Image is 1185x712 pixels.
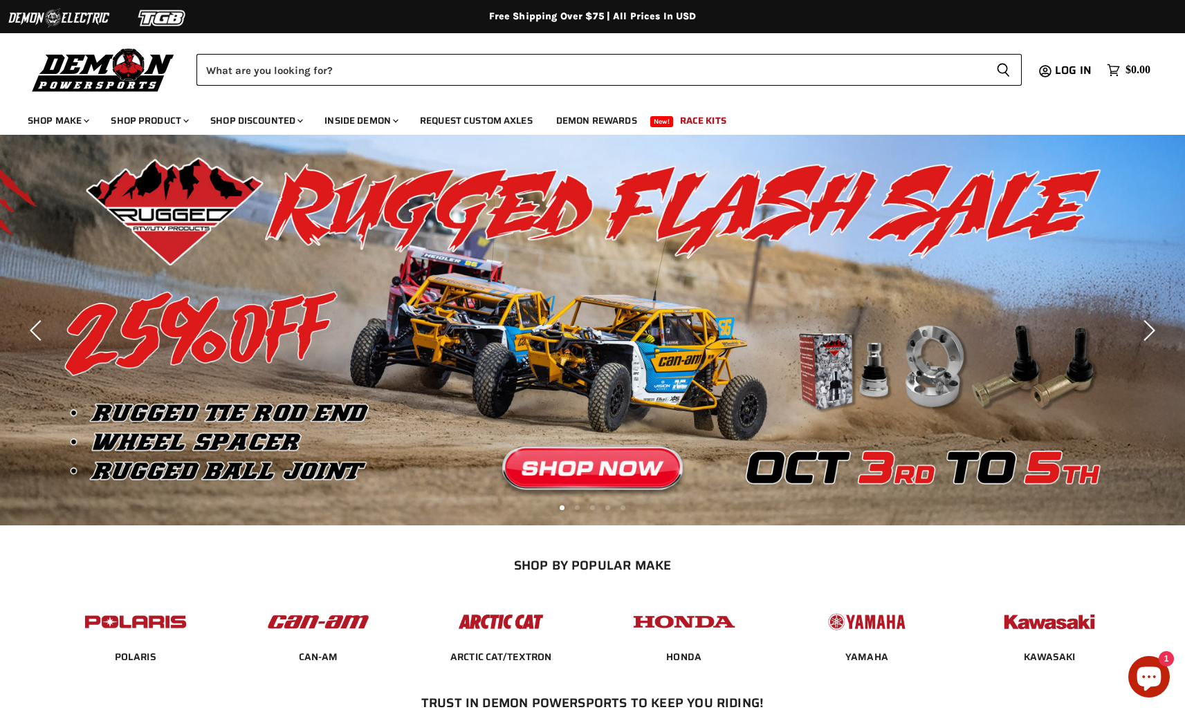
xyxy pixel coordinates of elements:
[299,650,338,664] span: CAN-AM
[813,601,921,643] img: POPULAR_MAKE_logo_5_20258e7f-293c-4aac-afa8-159eaa299126.jpg
[7,5,111,31] img: Demon Electric Logo 2
[39,10,1146,23] div: Free Shipping Over $75 | All Prices In USD
[995,601,1103,643] img: POPULAR_MAKE_logo_6_76e8c46f-2d1e-4ecc-b320-194822857d41.jpg
[115,650,156,664] span: POLARIS
[111,5,214,31] img: TGB Logo 2
[447,601,555,643] img: POPULAR_MAKE_logo_3_027535af-6171-4c5e-a9bc-f0eccd05c5d6.jpg
[575,505,580,510] li: Page dot 2
[666,650,701,663] a: HONDA
[630,601,738,643] img: POPULAR_MAKE_logo_4_4923a504-4bac-4306-a1be-165a52280178.jpg
[100,106,197,135] a: Shop Product
[196,54,1022,86] form: Product
[264,601,372,643] img: POPULAR_MAKE_logo_1_adc20308-ab24-48c4-9fac-e3c1a623d575.jpg
[82,601,190,643] img: POPULAR_MAKE_logo_2_dba48cf1-af45-46d4-8f73-953a0f002620.jpg
[546,106,647,135] a: Demon Rewards
[410,106,543,135] a: Request Custom Axles
[560,505,564,510] li: Page dot 1
[670,106,737,135] a: Race Kits
[200,106,311,135] a: Shop Discounted
[1100,60,1157,80] a: $0.00
[24,317,52,344] button: Previous
[1024,650,1075,664] span: KAWASAKI
[28,45,179,94] img: Demon Powersports
[1124,656,1174,701] inbox-online-store-chat: Shopify online store chat
[115,650,156,663] a: POLARIS
[1055,62,1092,79] span: Log in
[299,650,338,663] a: CAN-AM
[666,650,701,664] span: HONDA
[72,695,1113,710] h2: Trust In Demon Powersports To Keep You Riding!
[605,505,610,510] li: Page dot 4
[845,650,888,663] a: YAMAHA
[1126,64,1150,77] span: $0.00
[196,54,985,86] input: Search
[1024,650,1075,663] a: KAWASAKI
[1133,317,1161,344] button: Next
[17,106,98,135] a: Shop Make
[450,650,552,663] a: ARCTIC CAT/TEXTRON
[621,505,625,510] li: Page dot 5
[845,650,888,664] span: YAMAHA
[985,54,1022,86] button: Search
[17,101,1147,135] ul: Main menu
[650,116,674,127] span: New!
[450,650,552,664] span: ARCTIC CAT/TEXTRON
[1049,64,1100,77] a: Log in
[314,106,407,135] a: Inside Demon
[56,558,1129,572] h2: SHOP BY POPULAR MAKE
[590,505,595,510] li: Page dot 3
